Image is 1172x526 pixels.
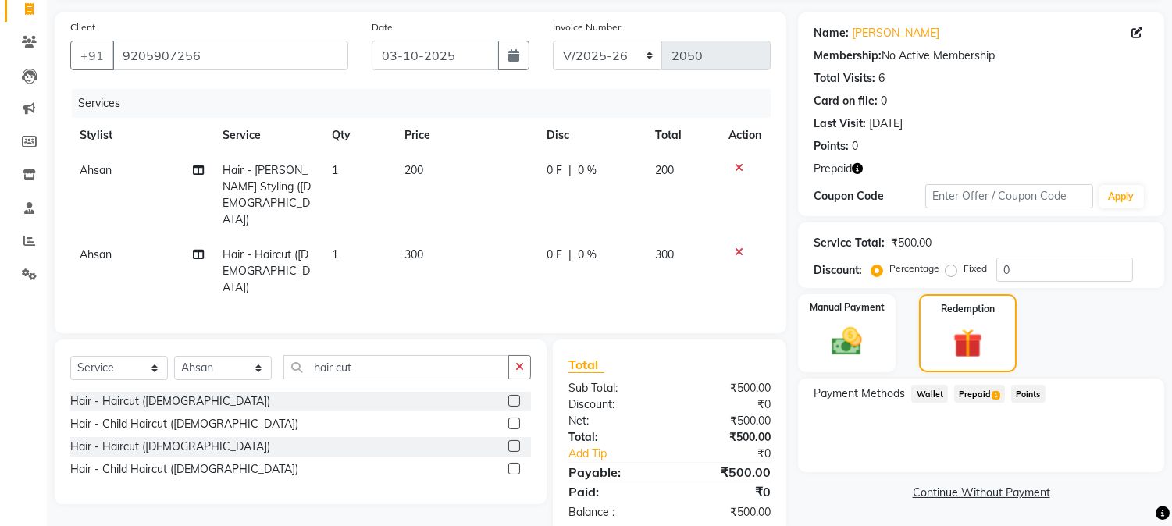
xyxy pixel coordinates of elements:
span: Prepaid [814,161,852,177]
span: Hair - [PERSON_NAME] Styling ([DEMOGRAPHIC_DATA]) [223,163,311,226]
label: Percentage [889,261,939,275]
span: 200 [655,163,674,177]
span: Ahsan [80,247,112,261]
img: _cash.svg [822,324,871,359]
input: Search or Scan [283,355,509,379]
div: Total Visits: [814,70,875,87]
input: Enter Offer / Coupon Code [925,184,1092,208]
div: Net: [557,413,670,429]
label: Invoice Number [553,20,621,34]
span: 0 % [578,162,597,179]
button: +91 [70,41,114,70]
span: 0 F [547,162,562,179]
div: ₹500.00 [670,380,783,396]
span: | [568,162,572,179]
span: Ahsan [80,163,112,177]
th: Action [719,118,771,153]
th: Service [213,118,322,153]
span: 0 F [547,247,562,263]
div: ₹500.00 [670,429,783,446]
div: [DATE] [869,116,903,132]
div: ₹500.00 [670,413,783,429]
div: ₹0 [670,482,783,501]
label: Manual Payment [810,300,885,315]
div: Service Total: [814,235,885,251]
label: Client [70,20,95,34]
span: Hair - Haircut ([DEMOGRAPHIC_DATA]) [223,247,310,294]
div: Hair - Child Haircut ([DEMOGRAPHIC_DATA]) [70,461,298,478]
div: Hair - Child Haircut ([DEMOGRAPHIC_DATA]) [70,416,298,432]
div: ₹0 [670,396,783,413]
a: Add Tip [557,446,689,462]
div: Payable: [557,463,670,482]
a: Continue Without Payment [801,485,1161,501]
label: Redemption [941,302,995,316]
div: Paid: [557,482,670,501]
div: ₹500.00 [670,463,783,482]
span: Points [1011,385,1046,403]
span: Wallet [911,385,948,403]
span: 0 % [578,247,597,263]
div: Last Visit: [814,116,866,132]
img: _gift.svg [944,325,991,361]
div: Card on file: [814,93,878,109]
div: ₹500.00 [891,235,932,251]
span: | [568,247,572,263]
input: Search by Name/Mobile/Email/Code [112,41,348,70]
div: Points: [814,138,849,155]
div: Sub Total: [557,380,670,396]
div: ₹500.00 [670,504,783,521]
label: Fixed [964,261,987,275]
div: No Active Membership [814,48,1149,64]
th: Price [395,118,537,153]
div: Balance : [557,504,670,521]
span: Prepaid [954,385,1005,403]
button: Apply [1099,185,1144,208]
div: Hair - Haircut ([DEMOGRAPHIC_DATA]) [70,393,270,410]
span: 1 [992,391,1000,400]
th: Stylist [70,118,213,153]
span: 300 [655,247,674,261]
span: 1 [332,163,338,177]
span: 1 [332,247,338,261]
div: Discount: [557,396,670,413]
span: 200 [404,163,423,177]
div: Hair - Haircut ([DEMOGRAPHIC_DATA]) [70,439,270,455]
a: [PERSON_NAME] [852,25,939,41]
div: Coupon Code [814,188,925,204]
div: Name: [814,25,849,41]
span: 300 [404,247,423,261]
div: Membership: [814,48,882,64]
th: Qty [322,118,395,153]
th: Disc [537,118,646,153]
label: Date [372,20,393,34]
span: Total [568,357,604,373]
div: 0 [852,138,858,155]
div: Total: [557,429,670,446]
th: Total [646,118,720,153]
div: 6 [878,70,885,87]
span: Payment Methods [814,386,905,402]
div: 0 [881,93,887,109]
div: ₹0 [689,446,783,462]
div: Services [72,89,782,118]
div: Discount: [814,262,862,279]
